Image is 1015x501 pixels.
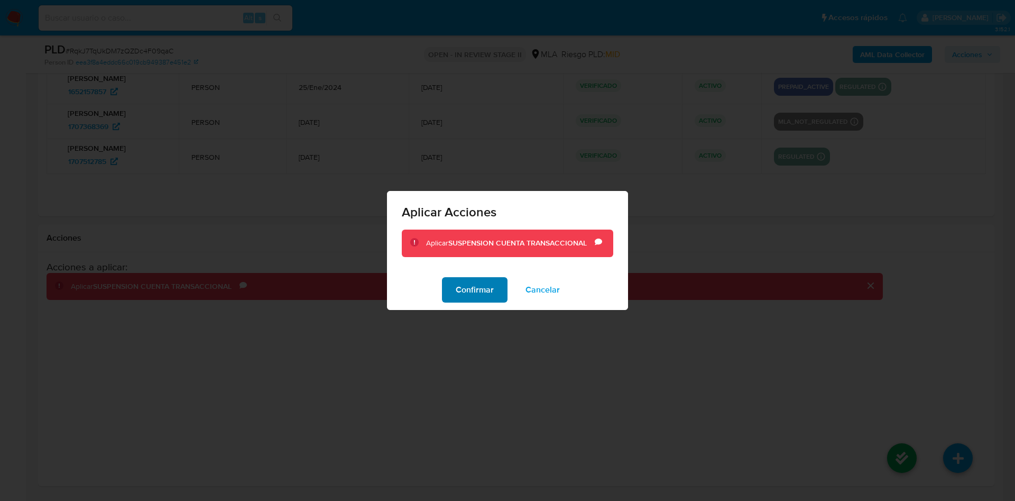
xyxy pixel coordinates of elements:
b: SUSPENSION CUENTA TRANSACCIONAL [448,238,587,248]
div: Aplicar [426,238,595,249]
span: Aplicar Acciones [402,206,613,218]
button: Confirmar [442,277,508,303]
span: Confirmar [456,278,494,302]
button: Cancelar [512,277,574,303]
span: Cancelar [525,278,560,302]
